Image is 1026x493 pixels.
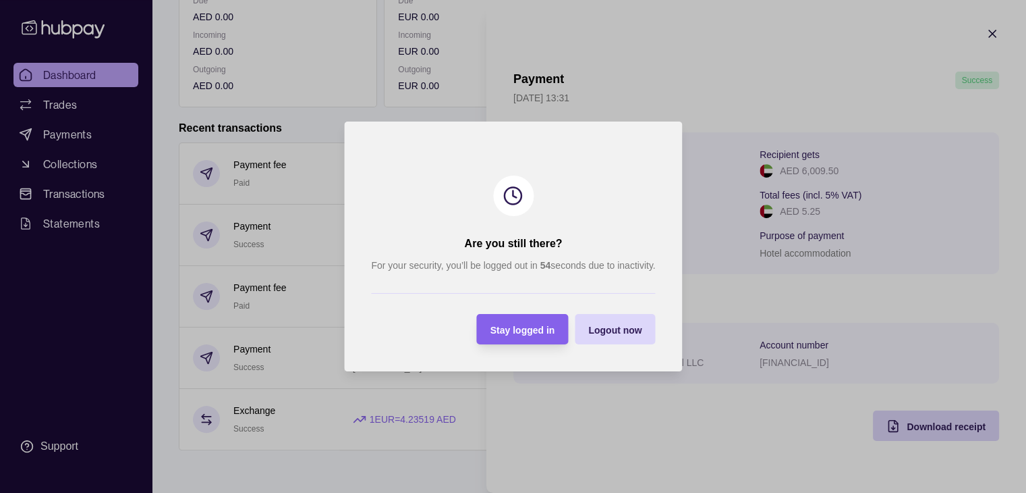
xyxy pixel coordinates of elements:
[371,258,655,273] p: For your security, you’ll be logged out in seconds due to inactivity.
[490,325,554,336] span: Stay logged in
[476,314,568,344] button: Stay logged in
[588,325,642,336] span: Logout now
[575,314,655,344] button: Logout now
[540,260,550,271] strong: 54
[464,236,562,251] h2: Are you still there?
